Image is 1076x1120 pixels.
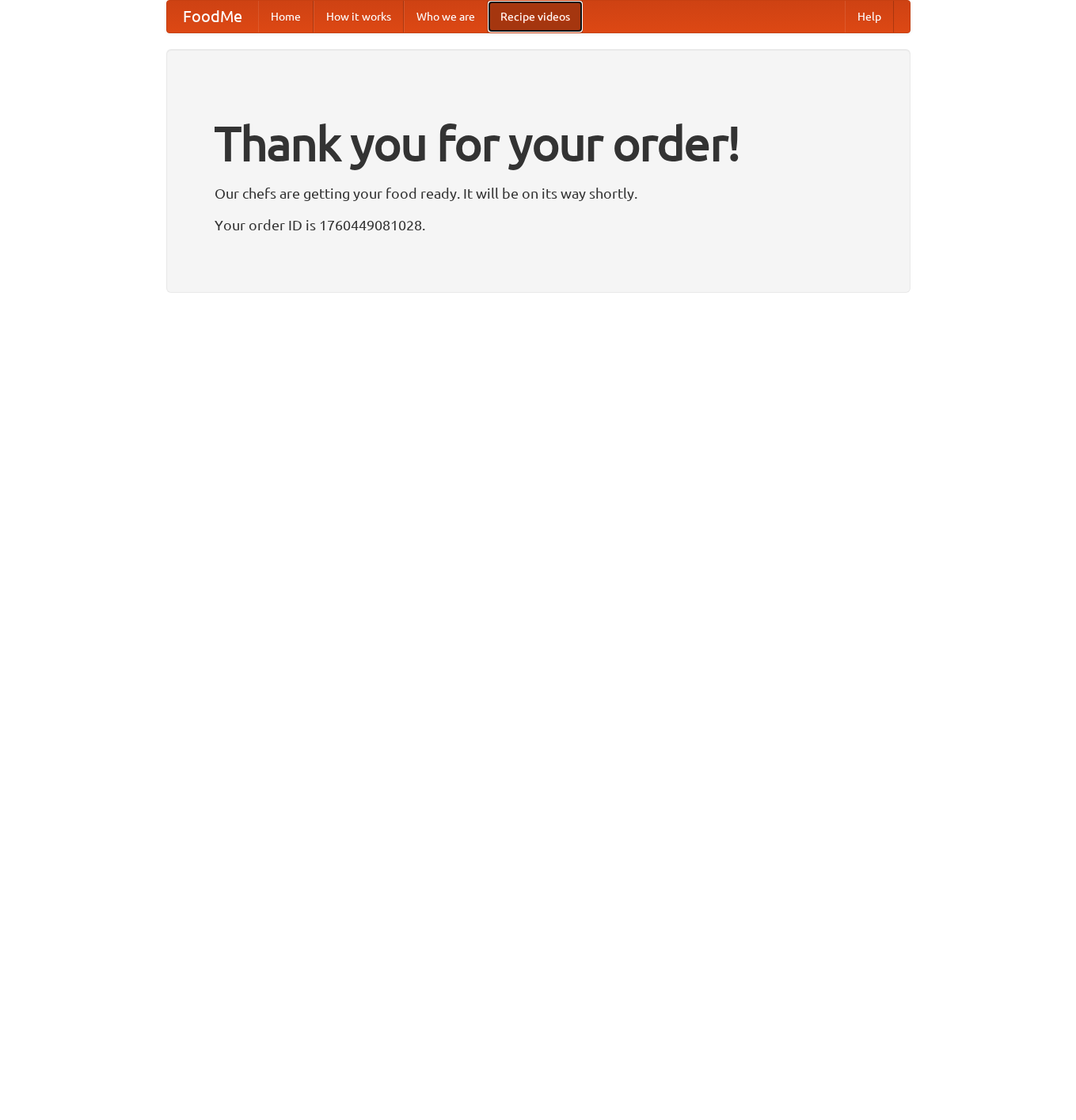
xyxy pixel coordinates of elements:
[404,1,488,32] a: Who we are
[215,181,862,205] p: Our chefs are getting your food ready. It will be on its way shortly.
[314,1,404,32] a: How it works
[215,213,862,237] p: Your order ID is 1760449081028.
[488,1,583,32] a: Recipe videos
[167,1,258,32] a: FoodMe
[845,1,894,32] a: Help
[258,1,314,32] a: Home
[215,105,862,181] h1: Thank you for your order!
